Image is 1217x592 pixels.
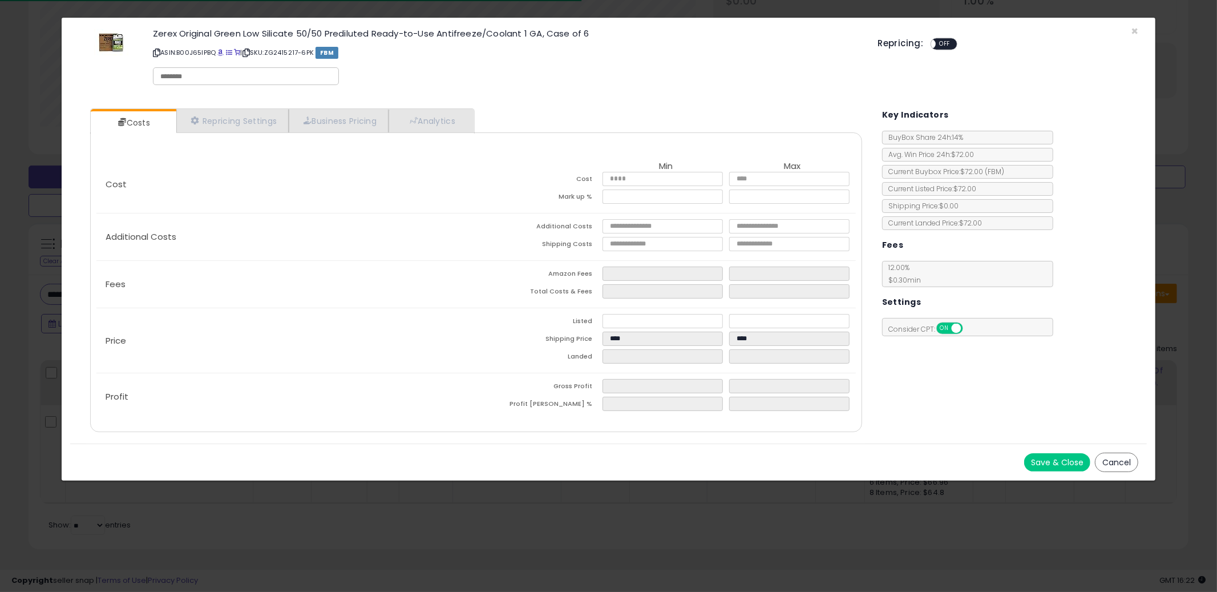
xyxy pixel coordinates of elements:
td: Shipping Price [476,332,603,349]
span: BuyBox Share 24h: 14% [883,132,963,142]
a: All offer listings [226,48,232,57]
a: Repricing Settings [176,109,289,132]
p: Price [96,336,476,345]
button: Cancel [1095,453,1138,472]
span: ( FBM ) [985,167,1004,176]
span: 12.00 % [883,263,921,285]
p: Fees [96,280,476,289]
h5: Fees [882,238,904,252]
th: Max [729,162,856,172]
span: × [1131,23,1138,39]
span: Current Landed Price: $72.00 [883,218,982,228]
td: Profit [PERSON_NAME] % [476,397,603,414]
a: Business Pricing [289,109,389,132]
p: Additional Costs [96,232,476,241]
span: Consider CPT: [883,324,978,334]
td: Cost [476,172,603,190]
td: Shipping Costs [476,237,603,255]
th: Min [603,162,729,172]
a: Costs [91,111,175,134]
span: OFF [936,39,954,49]
button: Save & Close [1024,453,1090,472]
span: OFF [961,324,979,333]
td: Landed [476,349,603,367]
span: Avg. Win Price 24h: $72.00 [883,150,974,159]
span: Current Buybox Price: [883,167,1004,176]
h5: Repricing: [878,39,923,48]
h3: Zerex Original Green Low Silicate 50/50 Prediluted Ready-to-Use Antifreeze/Coolant 1 GA, Case of 6 [153,29,860,38]
td: Amazon Fees [476,267,603,284]
a: BuyBox page [217,48,224,57]
a: Analytics [389,109,473,132]
p: ASIN: B00J65IPBQ | SKU: ZG2415217-6PK [153,43,860,62]
h5: Key Indicators [882,108,949,122]
p: Cost [96,180,476,189]
p: Profit [96,392,476,401]
a: Your listing only [234,48,240,57]
span: $72.00 [960,167,1004,176]
td: Gross Profit [476,379,603,397]
td: Listed [476,314,603,332]
span: Current Listed Price: $72.00 [883,184,976,194]
span: FBM [316,47,338,59]
td: Additional Costs [476,219,603,237]
td: Mark up % [476,190,603,207]
h5: Settings [882,295,921,309]
td: Total Costs & Fees [476,284,603,302]
img: 41N85s6iujL._SL60_.jpg [94,29,128,55]
span: Shipping Price: $0.00 [883,201,959,211]
span: $0.30 min [883,275,921,285]
span: ON [937,324,952,333]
